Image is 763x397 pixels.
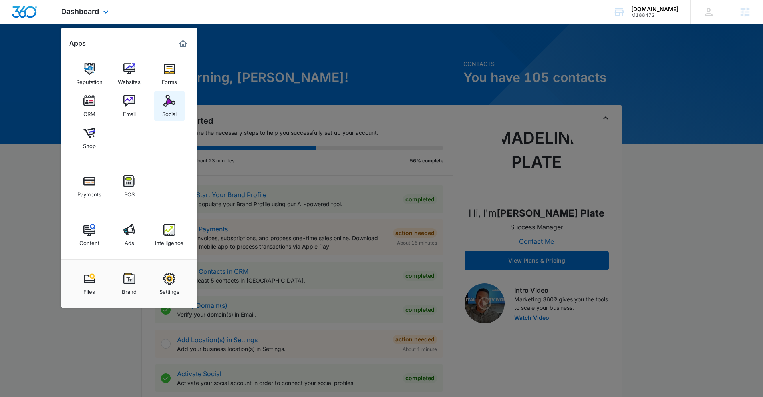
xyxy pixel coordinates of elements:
[122,285,137,295] div: Brand
[114,269,145,299] a: Brand
[114,171,145,202] a: POS
[114,59,145,89] a: Websites
[74,123,105,153] a: Shop
[125,236,134,246] div: Ads
[114,220,145,250] a: Ads
[154,59,185,89] a: Forms
[83,139,96,149] div: Shop
[162,107,177,117] div: Social
[83,107,95,117] div: CRM
[114,91,145,121] a: Email
[631,12,678,18] div: account id
[123,107,136,117] div: Email
[155,236,183,246] div: Intelligence
[74,171,105,202] a: Payments
[154,91,185,121] a: Social
[74,269,105,299] a: Files
[83,285,95,295] div: Files
[118,75,141,85] div: Websites
[124,187,135,198] div: POS
[159,285,179,295] div: Settings
[69,40,86,47] h2: Apps
[74,91,105,121] a: CRM
[162,75,177,85] div: Forms
[76,75,103,85] div: Reputation
[177,37,189,50] a: Marketing 360® Dashboard
[79,236,99,246] div: Content
[631,6,678,12] div: account name
[77,187,101,198] div: Payments
[154,220,185,250] a: Intelligence
[74,220,105,250] a: Content
[61,7,99,16] span: Dashboard
[154,269,185,299] a: Settings
[74,59,105,89] a: Reputation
